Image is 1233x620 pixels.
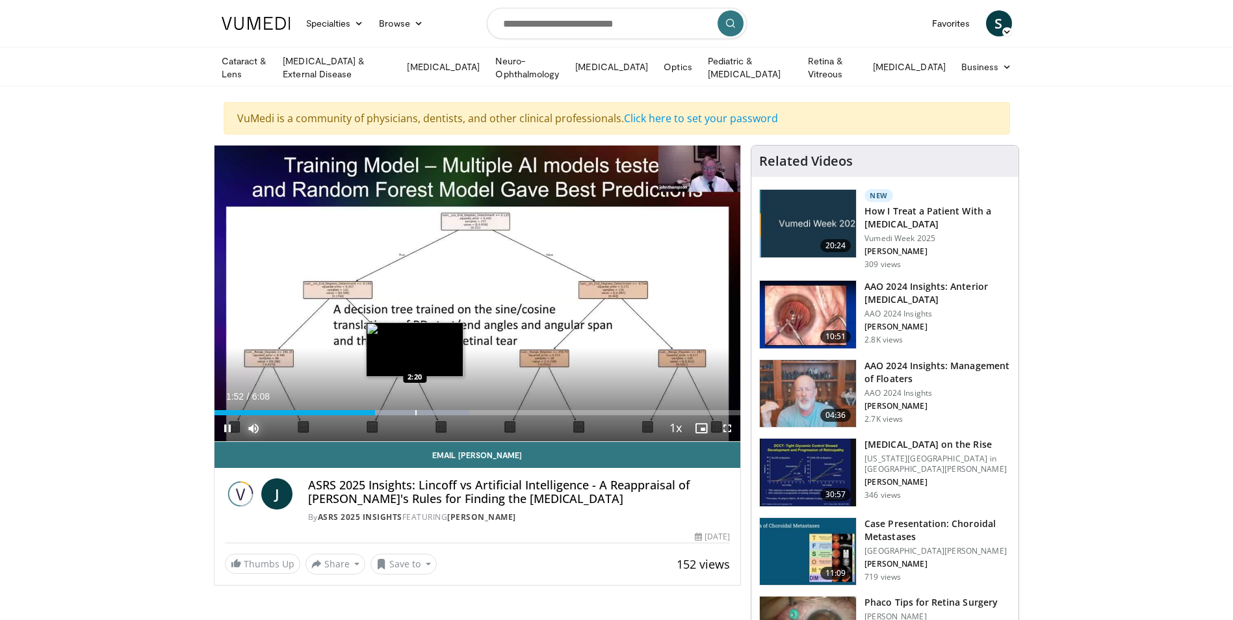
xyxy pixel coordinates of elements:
[760,360,856,428] img: 8e655e61-78ac-4b3e-a4e7-f43113671c25.150x105_q85_crop-smart_upscale.jpg
[864,189,893,202] p: New
[760,518,856,586] img: 9cedd946-ce28-4f52-ae10-6f6d7f6f31c7.150x105_q85_crop-smart_upscale.jpg
[760,281,856,348] img: fd942f01-32bb-45af-b226-b96b538a46e6.150x105_q85_crop-smart_upscale.jpg
[366,322,463,377] img: image.jpeg
[308,511,731,523] div: By FEATURING
[924,10,978,36] a: Favorites
[864,596,998,609] h3: Phaco Tips for Retina Surgery
[864,401,1011,411] p: [PERSON_NAME]
[864,490,901,500] p: 346 views
[864,572,901,582] p: 719 views
[864,205,1011,231] h3: How I Treat a Patient With a [MEDICAL_DATA]
[275,55,399,81] a: [MEDICAL_DATA] & External Disease
[224,102,1010,135] div: VuMedi is a community of physicians, dentists, and other clinical professionals.
[308,478,731,506] h4: ASRS 2025 Insights: Lincoff vs Artificial Intelligence - A Reappraisal of [PERSON_NAME]'s Rules f...
[225,478,256,510] img: ASRS 2025 Insights
[567,54,656,80] a: [MEDICAL_DATA]
[240,415,266,441] button: Mute
[820,488,851,501] span: 30:57
[820,330,851,343] span: 10:51
[864,233,1011,244] p: Vumedi Week 2025
[695,531,730,543] div: [DATE]
[447,511,516,523] a: [PERSON_NAME]
[864,322,1011,332] p: [PERSON_NAME]
[759,438,1011,507] a: 30:57 [MEDICAL_DATA] on the Rise [US_STATE][GEOGRAPHIC_DATA] in [GEOGRAPHIC_DATA][PERSON_NAME] [P...
[759,153,853,169] h4: Related Videos
[864,559,1011,569] p: [PERSON_NAME]
[677,556,730,572] span: 152 views
[226,391,244,402] span: 1:52
[624,111,778,125] a: Click here to set your password
[305,554,366,575] button: Share
[864,335,903,345] p: 2.8K views
[214,415,240,441] button: Pause
[759,359,1011,428] a: 04:36 AAO 2024 Insights: Management of Floaters AAO 2024 Insights [PERSON_NAME] 2.7K views
[820,239,851,252] span: 20:24
[760,190,856,257] img: 02d29458-18ce-4e7f-be78-7423ab9bdffd.jpg.150x105_q85_crop-smart_upscale.jpg
[700,55,800,81] a: Pediatric & [MEDICAL_DATA]
[688,415,714,441] button: Enable picture-in-picture mode
[252,391,270,402] span: 6:08
[261,478,292,510] a: J
[864,477,1011,487] p: [PERSON_NAME]
[371,10,431,36] a: Browse
[370,554,437,575] button: Save to
[318,511,402,523] a: ASRS 2025 Insights
[214,146,741,442] video-js: Video Player
[759,280,1011,349] a: 10:51 AAO 2024 Insights: Anterior [MEDICAL_DATA] AAO 2024 Insights [PERSON_NAME] 2.8K views
[864,359,1011,385] h3: AAO 2024 Insights: Management of Floaters
[800,55,865,81] a: Retina & Vitreous
[864,280,1011,306] h3: AAO 2024 Insights: Anterior [MEDICAL_DATA]
[820,567,851,580] span: 11:09
[487,55,567,81] a: Neuro-Ophthalmology
[399,54,487,80] a: [MEDICAL_DATA]
[759,517,1011,586] a: 11:09 Case Presentation: Choroidal Metastases [GEOGRAPHIC_DATA][PERSON_NAME] [PERSON_NAME] 719 views
[864,246,1011,257] p: [PERSON_NAME]
[214,442,741,468] a: Email [PERSON_NAME]
[864,388,1011,398] p: AAO 2024 Insights
[222,17,291,30] img: VuMedi Logo
[656,54,699,80] a: Optics
[864,309,1011,319] p: AAO 2024 Insights
[247,391,250,402] span: /
[864,414,903,424] p: 2.7K views
[214,410,741,415] div: Progress Bar
[298,10,372,36] a: Specialties
[760,439,856,506] img: 4ce8c11a-29c2-4c44-a801-4e6d49003971.150x105_q85_crop-smart_upscale.jpg
[986,10,1012,36] a: S
[225,554,300,574] a: Thumbs Up
[954,54,1020,80] a: Business
[487,8,747,39] input: Search topics, interventions
[820,409,851,422] span: 04:36
[864,546,1011,556] p: [GEOGRAPHIC_DATA][PERSON_NAME]
[864,259,901,270] p: 309 views
[864,438,1011,451] h3: [MEDICAL_DATA] on the Rise
[714,415,740,441] button: Fullscreen
[864,454,1011,474] p: [US_STATE][GEOGRAPHIC_DATA] in [GEOGRAPHIC_DATA][PERSON_NAME]
[662,415,688,441] button: Playback Rate
[865,54,954,80] a: [MEDICAL_DATA]
[864,517,1011,543] h3: Case Presentation: Choroidal Metastases
[759,189,1011,270] a: 20:24 New How I Treat a Patient With a [MEDICAL_DATA] Vumedi Week 2025 [PERSON_NAME] 309 views
[214,55,276,81] a: Cataract & Lens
